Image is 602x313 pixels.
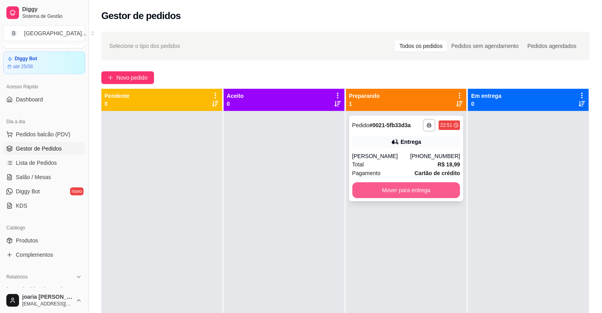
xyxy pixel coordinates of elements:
a: Produtos [3,234,85,247]
button: Novo pedido [101,71,154,84]
p: 0 [104,100,129,108]
span: B [10,29,18,37]
p: 0 [227,100,244,108]
span: Gestor de Pedidos [16,145,62,153]
a: Gestor de Pedidos [3,142,85,155]
div: Acesso Rápido [3,80,85,93]
span: Produtos [16,237,38,244]
span: Diggy [22,6,82,13]
strong: # 0021-5fb33d3a [369,122,410,128]
strong: R$ 18,99 [437,161,460,168]
span: Salão / Mesas [16,173,51,181]
div: [GEOGRAPHIC_DATA] ... [24,29,86,37]
a: KDS [3,199,85,212]
button: Pedidos balcão (PDV) [3,128,85,141]
a: DiggySistema de Gestão [3,3,85,22]
a: Diggy Botnovo [3,185,85,198]
div: Entrega [401,138,421,146]
span: Diggy Bot [16,187,40,195]
span: Relatórios de vendas [16,286,68,294]
a: Salão / Mesas [3,171,85,183]
span: Pedido [352,122,370,128]
div: 22:51 [440,122,452,128]
span: Sistema de Gestão [22,13,82,19]
a: Lista de Pedidos [3,156,85,169]
p: 0 [471,100,501,108]
span: Complementos [16,251,53,259]
a: Relatórios de vendas [3,283,85,296]
div: Todos os pedidos [395,40,447,52]
button: Mover para entrega [352,182,460,198]
div: [PERSON_NAME] [352,152,410,160]
span: Relatórios [6,274,28,280]
p: Pendente [104,92,129,100]
div: Pedidos agendados [523,40,581,52]
span: Selecione o tipo dos pedidos [109,42,180,50]
div: Catálogo [3,221,85,234]
span: KDS [16,202,27,210]
article: até 25/08 [13,63,33,70]
span: Pagamento [352,169,381,177]
span: joaria [PERSON_NAME] [PERSON_NAME] [22,294,72,301]
strong: Cartão de crédito [414,170,460,176]
button: Select a team [3,25,85,41]
a: Dashboard [3,93,85,106]
span: Total [352,160,364,169]
span: Novo pedido [116,73,148,82]
span: [EMAIL_ADDRESS][DOMAIN_NAME] [22,301,72,307]
span: plus [108,75,113,80]
a: Diggy Botaté 25/08 [3,52,85,74]
div: Pedidos sem agendamento [447,40,523,52]
button: joaria [PERSON_NAME] [PERSON_NAME][EMAIL_ADDRESS][DOMAIN_NAME] [3,291,85,310]
span: Lista de Pedidos [16,159,57,167]
p: Preparando [349,92,380,100]
h2: Gestor de pedidos [101,10,181,22]
p: Em entrega [471,92,501,100]
span: Pedidos balcão (PDV) [16,130,70,138]
p: Aceito [227,92,244,100]
span: Dashboard [16,95,43,103]
a: Complementos [3,248,85,261]
article: Diggy Bot [15,56,37,62]
div: Dia a dia [3,115,85,128]
p: 1 [349,100,380,108]
div: [PHONE_NUMBER] [410,152,460,160]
